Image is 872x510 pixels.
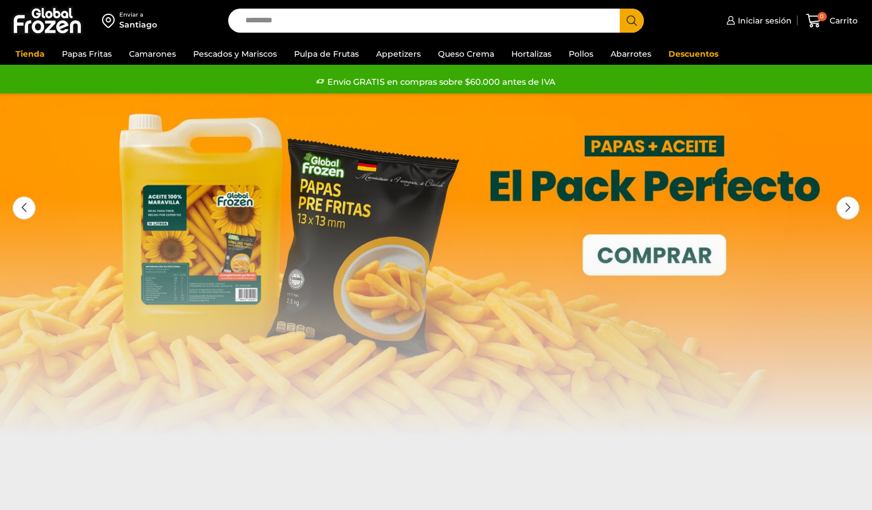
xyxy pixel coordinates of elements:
a: Pescados y Mariscos [187,43,283,65]
a: Appetizers [370,43,427,65]
a: Iniciar sesión [724,9,792,32]
a: Pollos [563,43,599,65]
a: Descuentos [663,43,724,65]
a: 0 Carrito [803,7,861,34]
span: Carrito [827,15,858,26]
span: Iniciar sesión [735,15,792,26]
a: Hortalizas [506,43,557,65]
a: Camarones [123,43,182,65]
span: 0 [818,12,827,21]
button: Search button [620,9,644,33]
a: Queso Crema [432,43,500,65]
img: address-field-icon.svg [102,11,119,30]
div: Santiago [119,19,157,30]
a: Abarrotes [605,43,657,65]
a: Papas Fritas [56,43,118,65]
a: Tienda [10,43,50,65]
a: Pulpa de Frutas [288,43,365,65]
div: Enviar a [119,11,157,19]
